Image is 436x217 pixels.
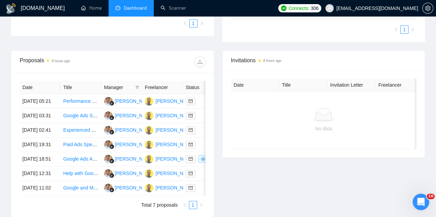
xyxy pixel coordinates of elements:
img: AC [104,111,113,120]
td: Performance Marketing and CRO Expert for Google and Meta Ads [60,94,101,109]
li: Previous Page [392,25,400,34]
div: [PERSON_NAME] [115,97,154,105]
a: Paid Ads Specialist & Advisor for Finance SaaS (Google Ads, Meta, TikTok, etc.) [63,142,234,147]
div: [PERSON_NAME] [155,184,195,192]
a: searchScanner [161,5,186,11]
button: right [197,19,206,28]
div: [PERSON_NAME] [115,126,154,134]
li: 1 [189,19,197,28]
a: AC[PERSON_NAME] [104,185,154,190]
span: left [183,203,187,207]
a: AC[PERSON_NAME] [104,127,154,132]
th: Date [20,81,60,94]
span: mail [189,171,193,175]
span: 10 [427,194,435,199]
div: [PERSON_NAME] [115,141,154,148]
a: 1 [400,26,408,33]
td: Experienced Google Ads Consultant for B2C Campaigns [60,123,101,138]
a: AC[PERSON_NAME] [104,156,154,161]
td: Google and Meta Ads Specialist Needed [60,181,101,195]
span: mail [189,128,193,132]
button: right [197,201,205,209]
td: Google Ads Agency to Scale Digital Product Internationally [60,152,101,166]
th: Title [60,81,101,94]
a: Google Ads Agency to Scale Digital Product Internationally [63,156,188,162]
a: setting [422,6,433,11]
button: download [194,56,205,67]
button: right [408,25,417,34]
time: 8 hours ago [263,59,282,63]
button: left [181,201,189,209]
td: [DATE] 19:31 [20,138,60,152]
span: filter [134,82,141,93]
span: mail [189,99,193,103]
a: AM[PERSON_NAME] [145,98,195,104]
span: eye [201,157,205,161]
a: AM[PERSON_NAME] [145,127,195,132]
span: filter [135,85,139,89]
img: gigradar-bm.png [109,187,114,192]
img: AC [104,169,113,178]
img: gigradar-bm.png [109,159,114,163]
div: [PERSON_NAME] [155,170,195,177]
td: [DATE] 11:02 [20,181,60,195]
th: Invitation Letter [327,78,376,92]
a: AM[PERSON_NAME] [145,141,195,147]
img: AM [145,169,153,178]
td: [DATE] 18:51 [20,152,60,166]
time: 8 hours ago [52,59,70,63]
td: Google Ads Specialist – Brand Launches & CPG Campaigns [60,109,101,123]
span: mail [189,186,193,190]
span: download [195,59,205,64]
img: AC [104,184,113,192]
span: Status [186,84,214,91]
div: [PERSON_NAME] [155,112,195,119]
span: Dashboard [124,5,147,11]
img: gigradar-bm.png [109,130,114,134]
li: Previous Page [181,19,189,28]
a: AC[PERSON_NAME] [104,98,154,104]
img: AM [145,97,153,106]
span: Manager [104,84,132,91]
img: gigradar-bm.png [109,144,114,149]
a: Google and Meta Ads Specialist Needed [63,185,150,191]
span: mail [189,113,193,118]
th: Freelancer [376,78,424,92]
button: left [392,25,400,34]
a: AC[PERSON_NAME] [104,141,154,147]
td: Help with Google Ad Campaign [60,166,101,181]
a: 1 [190,20,197,27]
span: 306 [311,4,318,12]
img: AM [145,184,153,192]
span: left [183,21,187,25]
a: homeHome [81,5,102,11]
a: Experienced Google Ads Consultant for B2C Campaigns [63,127,184,133]
img: gigradar-bm.png [109,115,114,120]
div: [PERSON_NAME] [155,126,195,134]
th: Freelancer [142,81,183,94]
a: AM[PERSON_NAME] [145,185,195,190]
span: right [410,28,415,32]
span: Connects: [288,4,309,12]
button: left [181,19,189,28]
img: AM [145,155,153,163]
span: dashboard [115,6,120,10]
span: mail [189,157,193,161]
img: logo [6,3,17,14]
span: user [327,6,332,11]
li: 1 [400,25,408,34]
iframe: Intercom live chat [413,194,429,210]
div: Proposals [20,56,112,67]
li: 1 [189,201,197,209]
td: [DATE] 12:31 [20,166,60,181]
li: Previous Page [181,201,189,209]
span: left [394,28,398,32]
img: AM [145,126,153,134]
td: Paid Ads Specialist & Advisor for Finance SaaS (Google Ads, Meta, TikTok, etc.) [60,138,101,152]
div: [PERSON_NAME] [115,170,154,177]
a: Help with Google Ad Campaign [63,171,130,176]
td: [DATE] 03:31 [20,109,60,123]
th: Date [231,78,279,92]
li: Total 7 proposals [141,201,178,209]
